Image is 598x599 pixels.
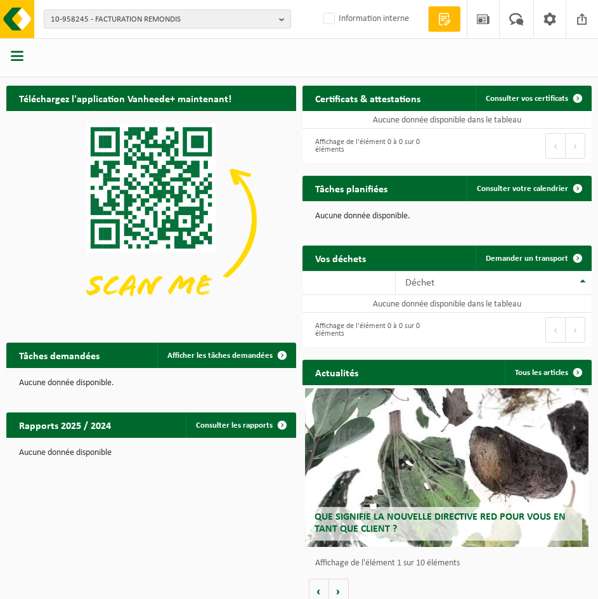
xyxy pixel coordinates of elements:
button: 10-958245 - FACTURATION REMONDIS [44,10,291,29]
label: Information interne [321,10,409,29]
h2: Certificats & attestations [302,86,433,110]
h2: Tâches planifiées [302,176,400,201]
td: Aucune donnée disponible dans le tableau [302,295,592,313]
div: Affichage de l'élément 0 à 0 sur 0 éléments [309,316,441,344]
a: Demander un transport [476,246,590,271]
p: Aucune donnée disponible [19,449,283,457]
span: Consulter vos certificats [486,95,568,103]
span: Afficher les tâches demandées [167,352,273,360]
p: Affichage de l'élément 1 sur 10 éléments [315,559,586,568]
p: Aucune donnée disponible. [315,212,580,221]
td: Aucune donnée disponible dans le tableau [302,111,592,129]
span: Déchet [405,278,434,288]
a: Tous les articles [505,360,590,385]
button: Previous [545,133,566,159]
h2: Tâches demandées [6,343,112,367]
span: 10-958245 - FACTURATION REMONDIS [51,10,274,29]
h2: Rapports 2025 / 2024 [6,412,124,437]
button: Next [566,133,585,159]
h2: Vos déchets [302,246,379,270]
a: Afficher les tâches demandées [157,343,295,368]
span: Que signifie la nouvelle directive RED pour vous en tant que client ? [315,512,566,534]
p: Aucune donnée disponible. [19,379,283,388]
span: Consulter votre calendrier [477,185,568,193]
h2: Actualités [302,360,371,385]
h2: Téléchargez l'application Vanheede+ maintenant! [6,86,244,110]
a: Consulter vos certificats [476,86,590,111]
img: Download de VHEPlus App [6,111,296,328]
button: Previous [545,317,566,343]
div: Affichage de l'élément 0 à 0 sur 0 éléments [309,132,441,160]
button: Next [566,317,585,343]
a: Consulter votre calendrier [467,176,590,201]
a: Consulter les rapports [186,412,295,438]
span: Demander un transport [486,254,568,263]
a: Que signifie la nouvelle directive RED pour vous en tant que client ? [305,388,588,547]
